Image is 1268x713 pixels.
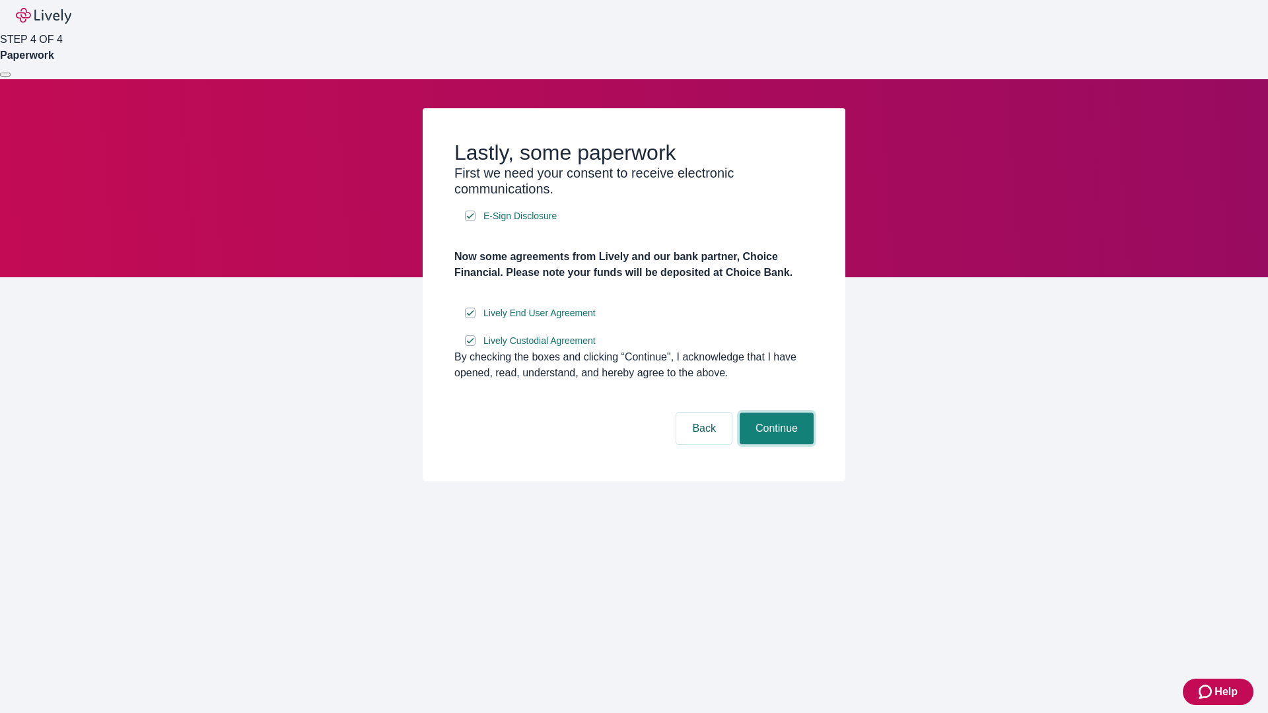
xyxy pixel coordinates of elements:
a: e-sign disclosure document [481,333,598,349]
svg: Zendesk support icon [1199,684,1215,700]
img: Lively [16,8,71,24]
button: Continue [740,413,814,444]
a: e-sign disclosure document [481,208,559,224]
span: Help [1215,684,1238,700]
button: Zendesk support iconHelp [1183,679,1253,705]
button: Back [676,413,732,444]
h4: Now some agreements from Lively and our bank partner, Choice Financial. Please note your funds wi... [454,249,814,281]
h2: Lastly, some paperwork [454,140,814,165]
div: By checking the boxes and clicking “Continue", I acknowledge that I have opened, read, understand... [454,349,814,381]
span: Lively End User Agreement [483,306,596,320]
span: E-Sign Disclosure [483,209,557,223]
a: e-sign disclosure document [481,305,598,322]
h3: First we need your consent to receive electronic communications. [454,165,814,197]
span: Lively Custodial Agreement [483,334,596,348]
